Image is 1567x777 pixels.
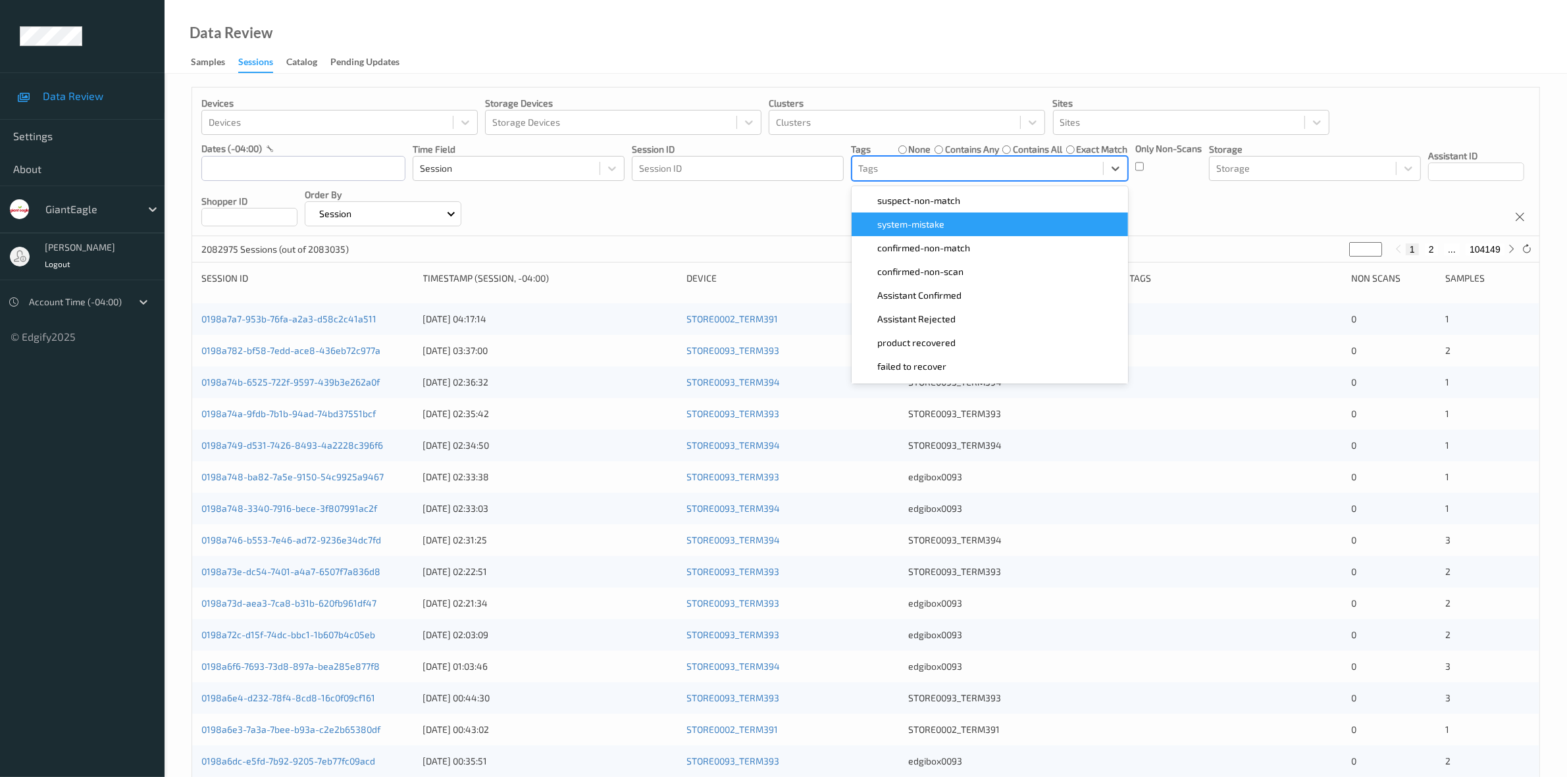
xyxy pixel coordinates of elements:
[423,502,678,515] div: [DATE] 02:33:03
[908,470,1121,484] div: edgibox0093
[1445,755,1451,766] span: 2
[190,26,272,39] div: Data Review
[1351,471,1356,482] span: 0
[191,55,225,72] div: Samples
[413,143,625,156] p: Time Field
[878,313,956,326] span: Assistant Rejected
[1351,755,1356,766] span: 0
[878,194,961,207] span: suspect-non-match
[1351,272,1436,285] div: Non Scans
[908,628,1121,641] div: edgibox0093
[201,313,376,324] a: 0198a7a7-953b-76fa-a2a3-d58c2c41a511
[769,97,1045,110] p: Clusters
[1351,376,1356,388] span: 0
[1351,566,1356,577] span: 0
[687,471,780,482] a: STORE0093_TERM393
[1445,376,1449,388] span: 1
[1013,143,1062,156] label: contains all
[423,660,678,673] div: [DATE] 01:03:46
[1351,629,1356,640] span: 0
[908,565,1121,578] div: STORE0093_TERM393
[1466,243,1504,255] button: 104149
[687,345,780,356] a: STORE0093_TERM393
[687,534,781,545] a: STORE0093_TERM394
[687,692,780,703] a: STORE0093_TERM393
[1445,408,1449,419] span: 1
[423,344,678,357] div: [DATE] 03:37:00
[1445,313,1449,324] span: 1
[852,143,871,156] p: Tags
[878,241,971,255] span: confirmed-non-match
[878,360,947,373] span: failed to recover
[201,439,383,451] a: 0198a749-d531-7426-8493-4a2228c396f6
[1445,629,1451,640] span: 2
[1425,243,1438,255] button: 2
[687,376,781,388] a: STORE0093_TERM394
[1351,408,1356,419] span: 0
[1445,534,1451,545] span: 3
[423,597,678,610] div: [DATE] 02:21:34
[423,407,678,420] div: [DATE] 02:35:42
[687,661,781,672] a: STORE0093_TERM394
[1351,597,1356,609] span: 0
[201,724,380,735] a: 0198a6e3-7a3a-7bee-b93a-c2e2b65380df
[201,629,375,640] a: 0198a72c-d15f-74dc-bbc1-1b607b4c05eb
[1445,272,1530,285] div: Samples
[632,143,844,156] p: Session ID
[908,723,1121,736] div: STORE0002_TERM391
[1445,724,1449,735] span: 1
[687,597,780,609] a: STORE0093_TERM393
[201,376,380,388] a: 0198a74b-6525-722f-9597-439b3e262a0f
[1445,345,1451,356] span: 2
[1053,97,1329,110] p: Sites
[191,53,238,72] a: Samples
[1351,661,1356,672] span: 0
[423,628,678,641] div: [DATE] 02:03:09
[1351,503,1356,514] span: 0
[687,566,780,577] a: STORE0093_TERM393
[908,755,1121,768] div: edgibox0093
[423,723,678,736] div: [DATE] 00:43:02
[201,755,375,766] a: 0198a6dc-e5fd-7b92-9205-7eb77fc09acd
[201,195,297,208] p: Shopper ID
[201,97,478,110] p: Devices
[908,691,1121,705] div: STORE0093_TERM393
[201,243,349,256] p: 2082975 Sessions (out of 2083035)
[1445,661,1451,672] span: 3
[687,272,900,285] div: Device
[1428,149,1524,163] p: Assistant ID
[1130,272,1343,285] div: Tags
[238,55,273,73] div: Sessions
[908,143,931,156] label: none
[423,565,678,578] div: [DATE] 02:22:51
[423,691,678,705] div: [DATE] 00:44:30
[1135,142,1202,155] p: Only Non-Scans
[1209,143,1421,156] p: Storage
[201,503,377,514] a: 0198a748-3340-7916-bece-3f807991ac2f
[1351,345,1356,356] span: 0
[1445,471,1449,482] span: 1
[423,313,678,326] div: [DATE] 04:17:14
[908,439,1121,452] div: STORE0093_TERM394
[423,755,678,768] div: [DATE] 00:35:51
[201,566,380,577] a: 0198a73e-dc54-7401-a4a7-6507f7a836d8
[423,534,678,547] div: [DATE] 02:31:25
[201,408,376,419] a: 0198a74a-9fdb-7b1b-94ad-74bd37551bcf
[286,53,330,72] a: Catalog
[908,597,1121,610] div: edgibox0093
[1444,243,1460,255] button: ...
[687,503,781,514] a: STORE0093_TERM394
[687,313,779,324] a: STORE0002_TERM391
[1445,566,1451,577] span: 2
[1445,692,1451,703] span: 3
[286,55,317,72] div: Catalog
[908,660,1121,673] div: edgibox0093
[687,629,780,640] a: STORE0093_TERM393
[201,142,262,155] p: dates (-04:00)
[1406,243,1419,255] button: 1
[1077,143,1128,156] label: exact match
[687,724,779,735] a: STORE0002_TERM391
[945,143,999,156] label: contains any
[878,336,956,349] span: product recovered
[878,265,964,278] span: confirmed-non-scan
